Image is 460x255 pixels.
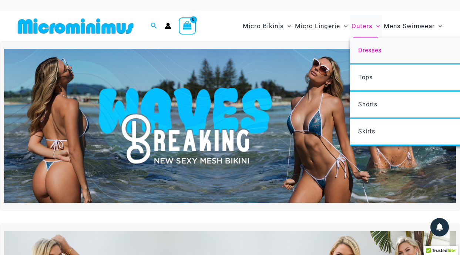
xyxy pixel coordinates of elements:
[435,17,442,36] span: Menu Toggle
[382,15,444,37] a: Mens SwimwearMenu ToggleMenu Toggle
[384,17,435,36] span: Mens Swimwear
[358,74,373,81] span: Tops
[293,15,349,37] a: Micro LingerieMenu ToggleMenu Toggle
[358,101,377,108] span: Shorts
[295,17,340,36] span: Micro Lingerie
[179,17,196,34] a: View Shopping Cart, empty
[165,23,171,29] a: Account icon link
[358,128,375,135] span: Skirts
[15,18,137,34] img: MM SHOP LOGO FLAT
[151,21,157,31] a: Search icon link
[350,15,382,37] a: OutersMenu ToggleMenu Toggle
[243,17,284,36] span: Micro Bikinis
[358,47,382,54] span: Dresses
[284,17,291,36] span: Menu Toggle
[340,17,347,36] span: Menu Toggle
[241,15,293,37] a: Micro BikinisMenu ToggleMenu Toggle
[4,49,456,203] img: Waves Breaking Ocean Bikini Pack
[240,14,445,39] nav: Site Navigation
[373,17,380,36] span: Menu Toggle
[352,17,373,36] span: Outers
